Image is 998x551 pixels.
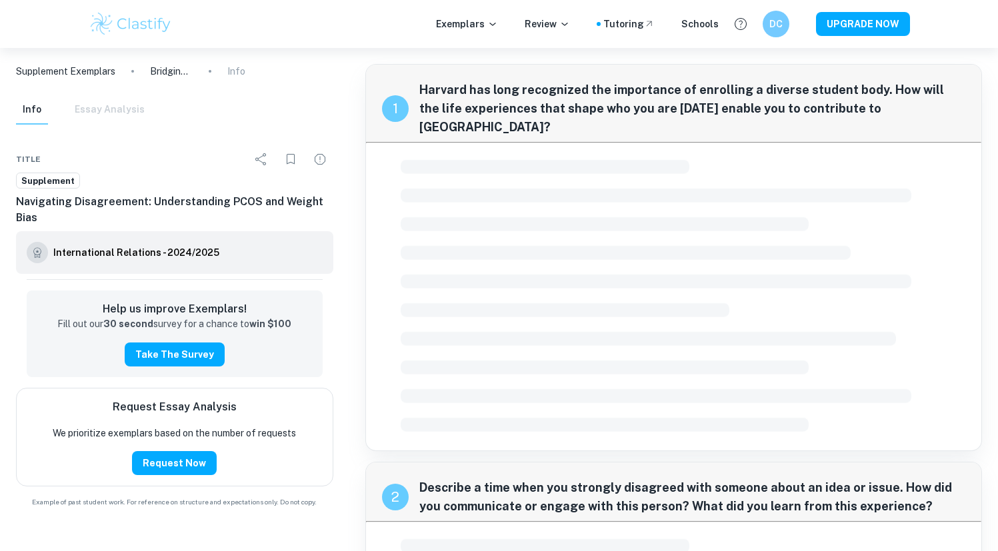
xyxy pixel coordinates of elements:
h6: Navigating Disagreement: Understanding PCOS and Weight Bias [16,194,333,226]
p: Exemplars [436,17,498,31]
img: Clastify logo [89,11,173,37]
button: Request Now [132,451,217,475]
button: Info [16,95,48,125]
h6: DC [768,17,783,31]
strong: win $100 [249,318,291,329]
p: Bridging Borders: Embracing Diversity and Empathy at [GEOGRAPHIC_DATA] [150,64,193,79]
button: UPGRADE NOW [816,12,910,36]
a: Supplement Exemplars [16,64,115,79]
a: Supplement [16,173,80,189]
strong: 30 second [103,318,153,329]
div: recipe [382,484,409,510]
span: Harvard has long recognized the importance of enrolling a diverse student body. How will the life... [419,81,965,137]
p: Review [525,17,570,31]
span: Supplement [17,175,79,188]
button: Help and Feedback [729,13,752,35]
a: Schools [681,17,719,31]
button: Take the Survey [125,342,225,366]
p: Fill out our survey for a chance to [57,317,291,332]
p: We prioritize exemplars based on the number of requests [53,426,296,440]
div: recipe [382,95,409,122]
h6: Request Essay Analysis [113,399,237,415]
button: DC [763,11,789,37]
h6: Help us improve Exemplars! [37,301,312,317]
div: Bookmark [277,146,304,173]
p: Info [227,64,245,79]
div: Report issue [307,146,333,173]
span: Title [16,153,41,165]
a: Tutoring [603,17,655,31]
span: Describe a time when you strongly disagreed with someone about an idea or issue. How did you comm... [419,478,965,516]
h6: International Relations - 2024/2025 [53,245,219,260]
div: Share [248,146,275,173]
span: Example of past student work. For reference on structure and expectations only. Do not copy. [16,497,333,507]
a: International Relations - 2024/2025 [53,242,219,263]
